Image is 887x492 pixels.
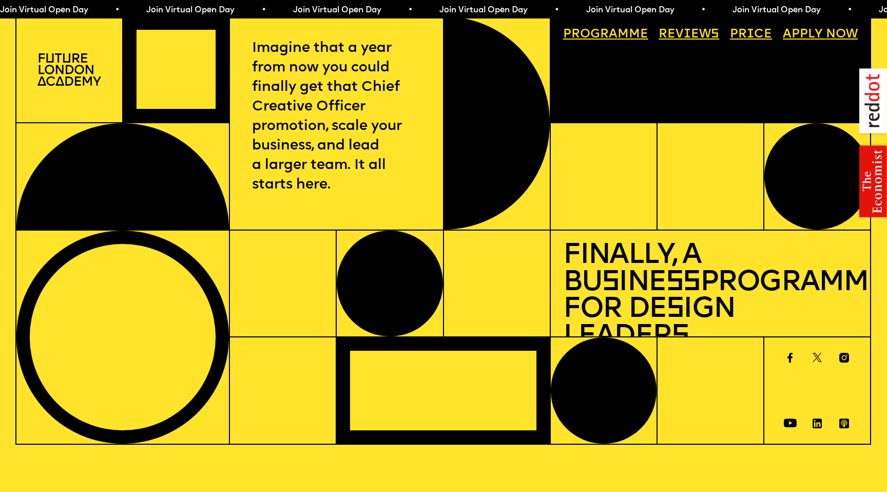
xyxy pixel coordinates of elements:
[724,23,778,47] a: Price
[700,6,705,14] span: •
[666,269,700,297] span: ss
[666,296,683,324] span: s
[252,39,420,195] p: Imagine that a year from now you could finally get that Chief Creative Officer promotion, scale y...
[846,6,851,14] span: •
[407,6,412,14] span: •
[114,6,119,14] span: •
[652,23,725,47] a: Reviews
[557,23,654,47] a: Programme
[260,6,265,14] span: •
[553,6,558,14] span: •
[602,269,619,297] span: s
[563,243,858,351] h1: Finally, a Bu ine Programme for De ign Leader
[783,28,792,41] span: A
[671,323,688,351] span: s
[777,23,864,47] a: Apply now
[609,28,618,41] span: a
